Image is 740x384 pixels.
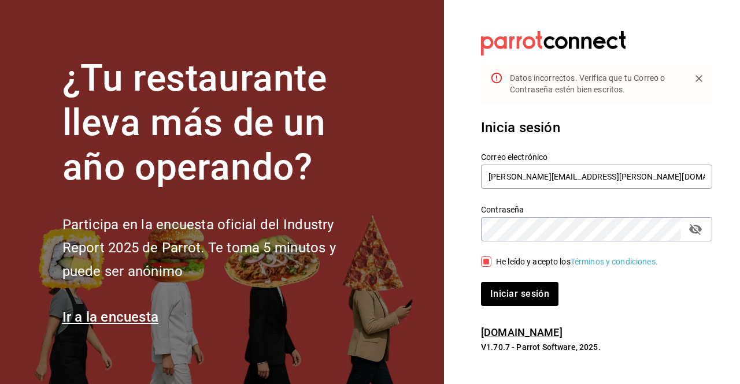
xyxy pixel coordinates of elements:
[496,256,658,268] div: He leído y acepto los
[571,257,658,266] a: Términos y condiciones.
[62,309,159,325] a: Ir a la encuesta
[481,153,712,161] label: Correo electrónico
[62,213,375,284] h2: Participa en la encuesta oficial del Industry Report 2025 de Parrot. Te toma 5 minutos y puede se...
[481,165,712,189] input: Ingresa tu correo electrónico
[686,219,705,239] button: passwordField
[481,282,558,306] button: Iniciar sesión
[481,341,712,353] p: V1.70.7 - Parrot Software, 2025.
[690,70,708,87] button: Close
[481,117,712,138] h3: Inicia sesión
[510,68,681,100] div: Datos incorrectos. Verifica que tu Correo o Contraseña estén bien escritos.
[481,326,563,338] a: [DOMAIN_NAME]
[481,206,712,214] label: Contraseña
[62,57,375,189] h1: ¿Tu restaurante lleva más de un año operando?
